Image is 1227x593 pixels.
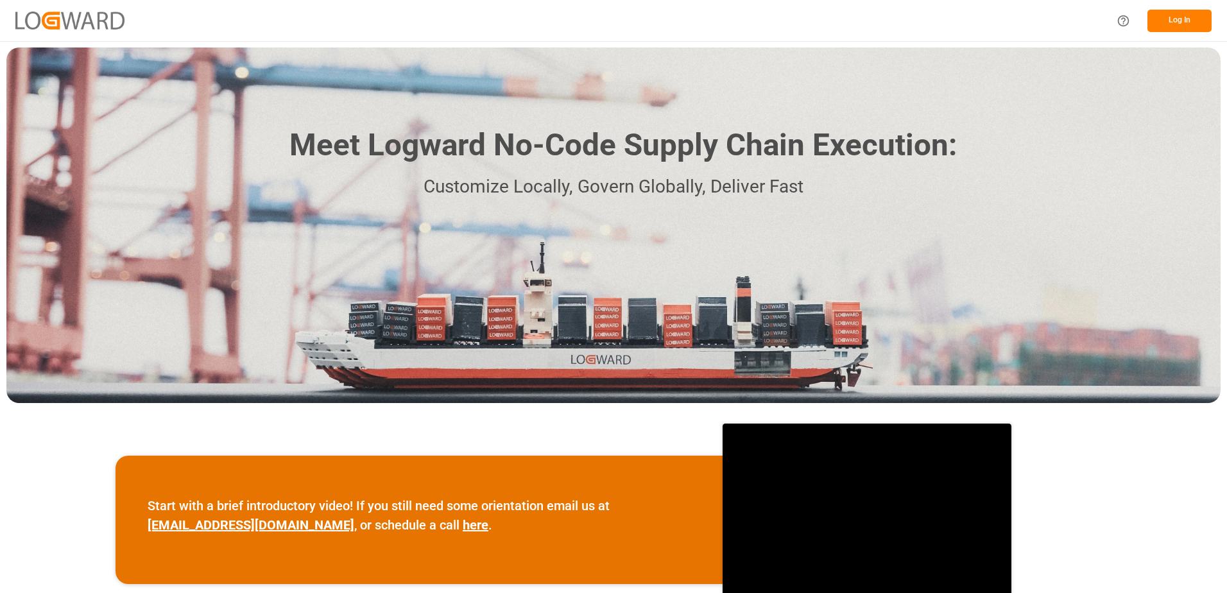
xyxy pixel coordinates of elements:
h1: Meet Logward No-Code Supply Chain Execution: [289,123,957,168]
a: here [463,517,488,533]
p: Start with a brief introductory video! If you still need some orientation email us at , or schedu... [148,496,691,535]
img: Logward_new_orange.png [15,12,124,29]
a: [EMAIL_ADDRESS][DOMAIN_NAME] [148,517,354,533]
button: Help Center [1109,6,1138,35]
p: Customize Locally, Govern Globally, Deliver Fast [270,173,957,202]
button: Log In [1147,10,1212,32]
